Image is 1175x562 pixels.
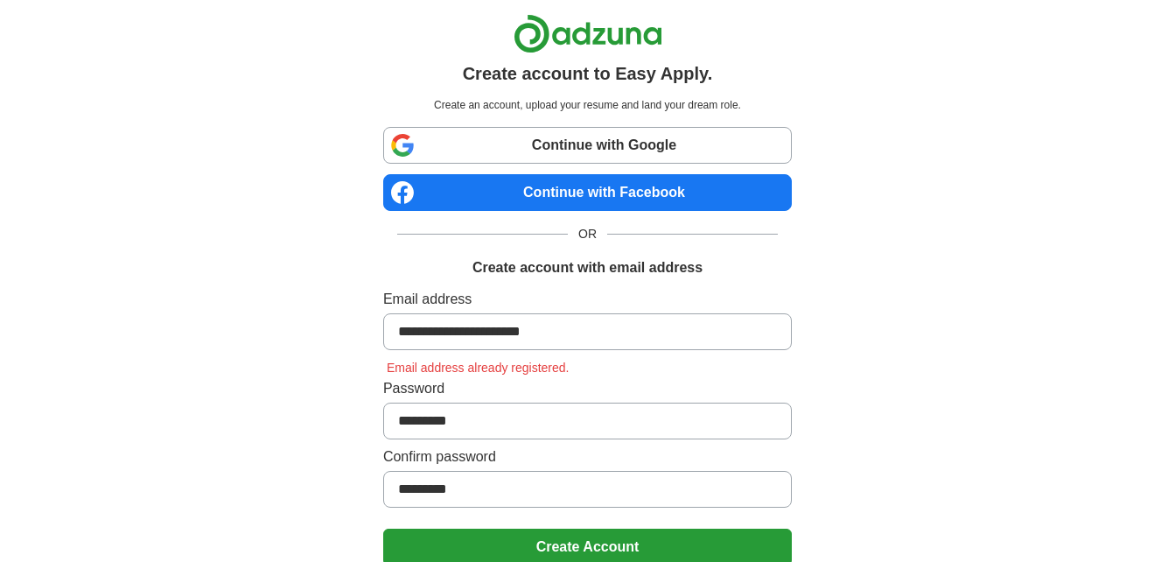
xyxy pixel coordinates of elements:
label: Password [383,378,792,399]
label: Email address [383,289,792,310]
img: Adzuna logo [514,14,662,53]
h1: Create account to Easy Apply. [463,60,713,87]
label: Confirm password [383,446,792,467]
a: Continue with Facebook [383,174,792,211]
span: Email address already registered. [383,361,573,375]
a: Continue with Google [383,127,792,164]
h1: Create account with email address [472,257,703,278]
span: OR [568,225,607,243]
p: Create an account, upload your resume and land your dream role. [387,97,788,113]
